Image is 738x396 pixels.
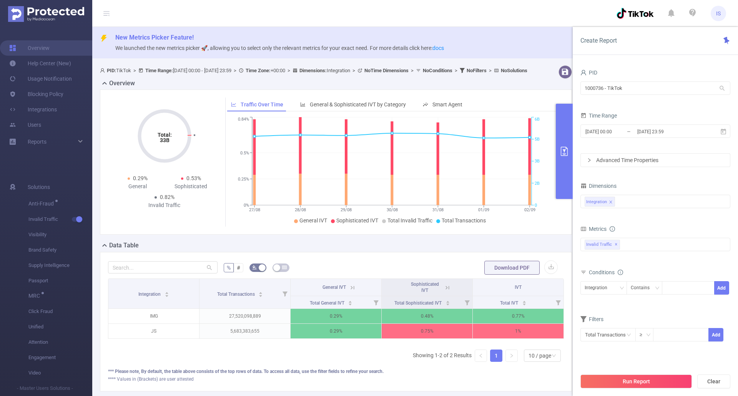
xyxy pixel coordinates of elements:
[432,101,462,108] span: Smart Agent
[580,70,597,76] span: PID
[299,68,350,73] span: Integration
[442,217,486,224] span: Total Transactions
[445,302,450,305] i: icon: caret-down
[238,177,249,182] tspan: 0.25%
[509,353,514,358] i: icon: right
[371,296,381,308] i: Filter menu
[244,203,249,208] tspan: 0%
[348,300,352,302] i: icon: caret-up
[9,40,50,56] a: Overview
[445,300,450,302] i: icon: caret-up
[473,324,563,338] p: 1%
[432,45,444,51] a: docs
[522,302,526,305] i: icon: caret-down
[411,282,439,293] span: Sophisticated IVT
[28,139,47,145] span: Reports
[585,126,647,137] input: Start date
[585,282,613,294] div: Integration
[479,353,483,358] i: icon: left
[522,300,526,302] i: icon: caret-up
[9,71,72,86] a: Usage Notification
[423,68,452,73] b: No Conditions
[553,296,563,308] i: Filter menu
[165,182,218,191] div: Sophisticated
[631,282,655,294] div: Contains
[28,201,57,206] span: Anti-Fraud
[109,241,139,250] h2: Data Table
[115,34,194,41] span: New Metrics Picker Feature!
[413,350,472,362] li: Showing 1-2 of 2 Results
[231,68,239,73] span: >
[241,101,283,108] span: Traffic Over Time
[473,309,563,323] p: 0.77%
[160,194,175,200] span: 0.82%
[364,68,409,73] b: No Time Dimensions
[279,279,290,308] i: Filter menu
[609,200,613,205] i: icon: close
[157,132,171,138] tspan: Total:
[500,300,519,306] span: Total IVT
[382,324,472,338] p: 0.75%
[28,242,92,258] span: Brand Safety
[585,240,620,250] span: Invalid Traffic
[348,302,352,305] i: icon: caret-down
[580,374,692,388] button: Run Report
[109,79,135,88] h2: Overview
[165,291,169,295] div: Sort
[9,56,71,71] a: Help Center (New)
[133,175,148,181] span: 0.29%
[382,309,472,323] p: 0.48%
[100,35,108,42] i: icon: thunderbolt
[100,68,107,73] i: icon: user
[231,102,236,107] i: icon: line-chart
[580,37,617,44] span: Create Report
[285,68,293,73] span: >
[348,300,352,304] div: Sort
[108,376,564,383] div: **** Values in (Brackets) are user attested
[199,309,290,323] p: 27,520,098,889
[478,207,489,212] tspan: 01/09
[524,207,535,212] tspan: 02/09
[484,261,540,275] button: Download PDF
[490,350,502,362] li: 1
[322,285,346,290] span: General IVT
[252,265,257,270] i: icon: bg-colors
[28,134,47,149] a: Reports
[294,207,306,212] tspan: 28/08
[716,6,721,21] span: IS
[535,203,537,208] tspan: 0
[515,285,522,290] span: IVT
[227,265,231,271] span: %
[237,265,240,271] span: #
[165,291,169,293] i: icon: caret-up
[387,217,432,224] span: Total Invalid Traffic
[580,113,617,119] span: Time Range
[336,217,378,224] span: Sophisticated IVT
[637,126,699,137] input: End date
[108,368,564,375] div: *** Please note, By default, the table above consists of the top rows of data. To access all data...
[217,292,256,297] span: Total Transactions
[299,68,327,73] b: Dimensions :
[535,117,540,122] tspan: 6B
[552,353,556,359] i: icon: down
[475,350,487,362] li: Previous Page
[580,183,617,189] span: Dimensions
[505,350,518,362] li: Next Page
[259,294,263,296] i: icon: caret-down
[300,102,306,107] i: icon: bar-chart
[28,319,92,335] span: Unified
[467,68,487,73] b: No Filters
[535,159,540,164] tspan: 3B
[28,227,92,242] span: Visibility
[246,68,271,73] b: Time Zone:
[8,6,84,22] img: Protected Media
[386,207,397,212] tspan: 30/08
[445,300,450,304] div: Sort
[341,207,352,212] tspan: 29/08
[240,151,249,156] tspan: 0.5%
[9,102,57,117] a: Integrations
[186,175,201,181] span: 0.53%
[138,292,162,297] span: Integration
[646,333,651,338] i: icon: down
[9,86,63,102] a: Blocking Policy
